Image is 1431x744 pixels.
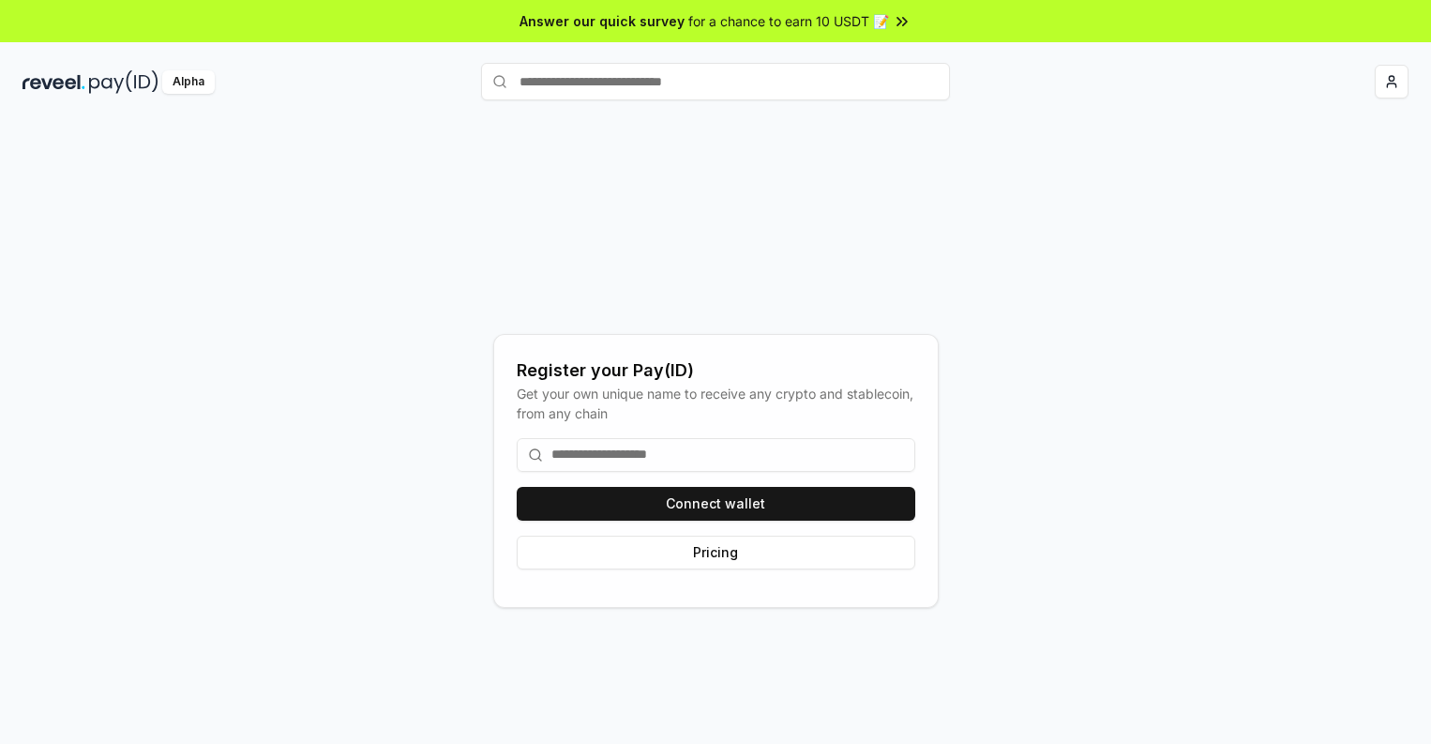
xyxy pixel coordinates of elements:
div: Register your Pay(ID) [517,357,915,384]
img: reveel_dark [23,70,85,94]
img: pay_id [89,70,158,94]
div: Get your own unique name to receive any crypto and stablecoin, from any chain [517,384,915,423]
span: Answer our quick survey [520,11,685,31]
button: Pricing [517,536,915,569]
div: Alpha [162,70,215,94]
button: Connect wallet [517,487,915,521]
span: for a chance to earn 10 USDT 📝 [688,11,889,31]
